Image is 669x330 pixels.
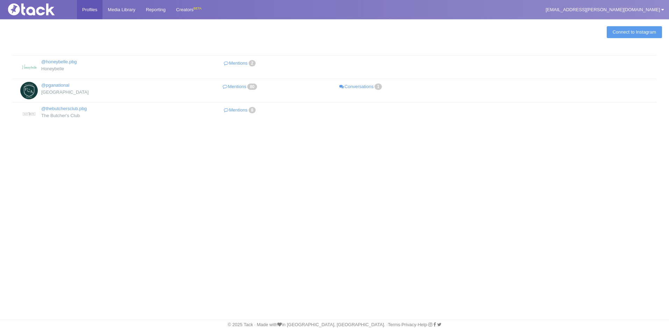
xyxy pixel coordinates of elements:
[301,82,421,92] a: Conversations1
[20,112,170,119] div: The Butcher's Club
[180,58,301,69] a: Mentions2
[2,322,667,328] div: © 2025 Tack · Made with in [GEOGRAPHIC_DATA], [GEOGRAPHIC_DATA]. · · · ·
[418,322,427,327] a: Help
[607,26,662,38] a: Connect to Instagram
[247,84,257,90] span: 80
[12,45,657,56] th: : activate to sort column descending
[401,322,417,327] a: Privacy
[20,89,170,96] div: [GEOGRAPHIC_DATA]
[375,84,382,90] span: 1
[20,105,38,123] img: The Butcher's Club
[41,82,69,88] a: @pganational
[20,65,170,72] div: Honeybelle
[249,107,256,113] span: 8
[41,59,77,64] a: @honeybelle.pbg
[193,5,201,12] div: BETA
[20,82,38,99] img: PGA National Resort
[41,106,87,111] a: @thebutchersclub.pbg
[20,58,38,76] img: Honeybelle
[5,3,75,15] img: Tack
[180,105,301,115] a: Mentions8
[388,322,400,327] a: Terms
[180,82,301,92] a: Mentions80
[249,60,256,66] span: 2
